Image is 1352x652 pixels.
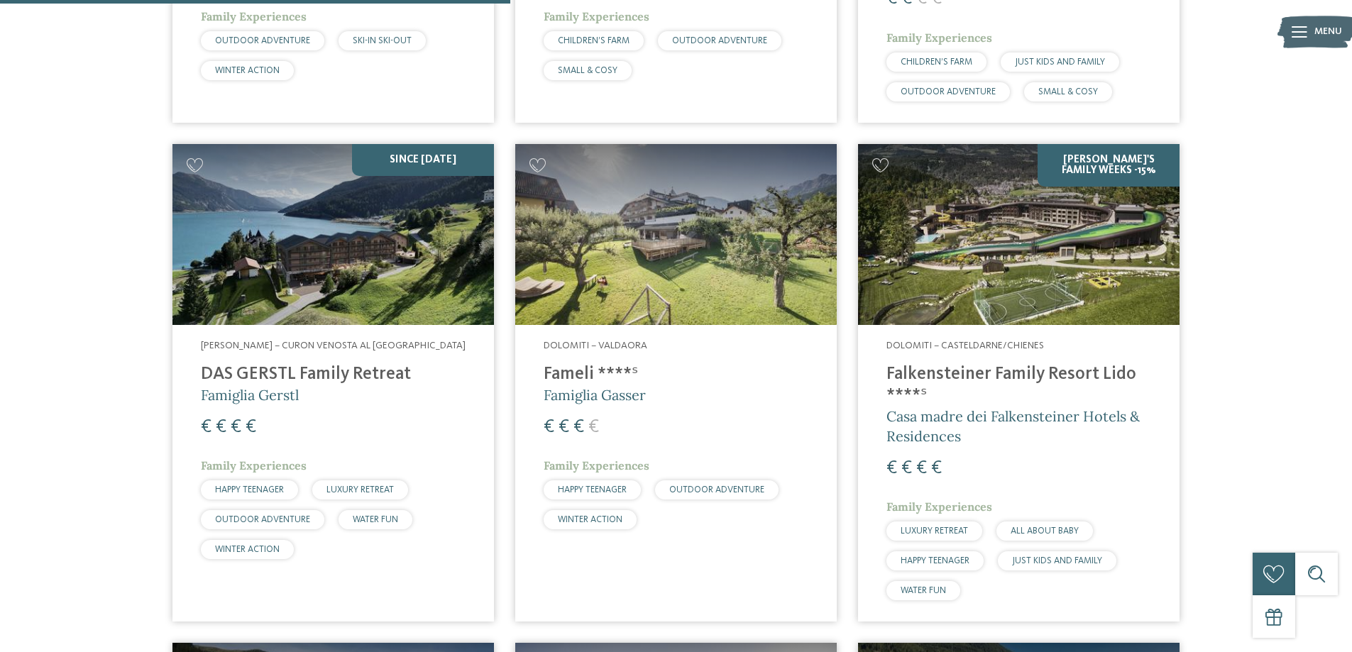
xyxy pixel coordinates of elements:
[544,418,554,436] span: €
[216,418,226,436] span: €
[201,458,307,473] span: Family Experiences
[858,144,1180,325] img: Cercate un hotel per famiglie? Qui troverete solo i migliori!
[1011,526,1079,536] span: ALL ABOUT BABY
[201,9,307,23] span: Family Experiences
[886,459,897,477] span: €
[353,36,412,45] span: SKI-IN SKI-OUT
[215,36,310,45] span: OUTDOOR ADVENTURE
[201,364,466,385] h4: DAS GERSTL Family Retreat
[901,526,968,536] span: LUXURY RETREAT
[559,418,569,436] span: €
[916,459,927,477] span: €
[588,418,599,436] span: €
[544,9,649,23] span: Family Experiences
[573,418,584,436] span: €
[886,407,1140,445] span: Casa madre dei Falkensteiner Hotels & Residences
[901,57,972,67] span: CHILDREN’S FARM
[901,586,946,595] span: WATER FUN
[201,418,211,436] span: €
[231,418,241,436] span: €
[886,364,1151,407] h4: Falkensteiner Family Resort Lido ****ˢ
[901,556,969,565] span: HAPPY TEENAGER
[901,459,912,477] span: €
[558,66,617,75] span: SMALL & COSY
[215,66,280,75] span: WINTER ACTION
[215,515,310,524] span: OUTDOOR ADVENTURE
[931,459,942,477] span: €
[558,485,627,494] span: HAPPY TEENAGER
[1038,87,1098,96] span: SMALL & COSY
[669,485,764,494] span: OUTDOOR ADVENTURE
[215,485,284,494] span: HAPPY TEENAGER
[515,144,837,325] img: Cercate un hotel per famiglie? Qui troverete solo i migliori!
[886,341,1044,350] span: Dolomiti – Casteldarne/Chienes
[172,144,494,621] a: Cercate un hotel per famiglie? Qui troverete solo i migliori! SINCE [DATE] [PERSON_NAME] – Curon ...
[886,31,992,45] span: Family Experiences
[353,515,398,524] span: WATER FUN
[1012,556,1102,565] span: JUST KIDS AND FAMILY
[544,458,649,473] span: Family Experiences
[672,36,767,45] span: OUTDOOR ADVENTURE
[1015,57,1105,67] span: JUST KIDS AND FAMILY
[544,386,646,404] span: Famiglia Gasser
[858,144,1180,621] a: Cercate un hotel per famiglie? Qui troverete solo i migliori! [PERSON_NAME]'s Family Weeks -15% D...
[886,499,992,514] span: Family Experiences
[515,144,837,621] a: Cercate un hotel per famiglie? Qui troverete solo i migliori! Dolomiti – Valdaora Fameli ****ˢ Fa...
[558,515,622,524] span: WINTER ACTION
[215,545,280,554] span: WINTER ACTION
[201,386,299,404] span: Famiglia Gerstl
[326,485,394,494] span: LUXURY RETREAT
[201,341,466,350] span: [PERSON_NAME] – Curon Venosta al [GEOGRAPHIC_DATA]
[544,341,647,350] span: Dolomiti – Valdaora
[558,36,630,45] span: CHILDREN’S FARM
[246,418,256,436] span: €
[901,87,996,96] span: OUTDOOR ADVENTURE
[172,144,494,325] img: Cercate un hotel per famiglie? Qui troverete solo i migliori!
